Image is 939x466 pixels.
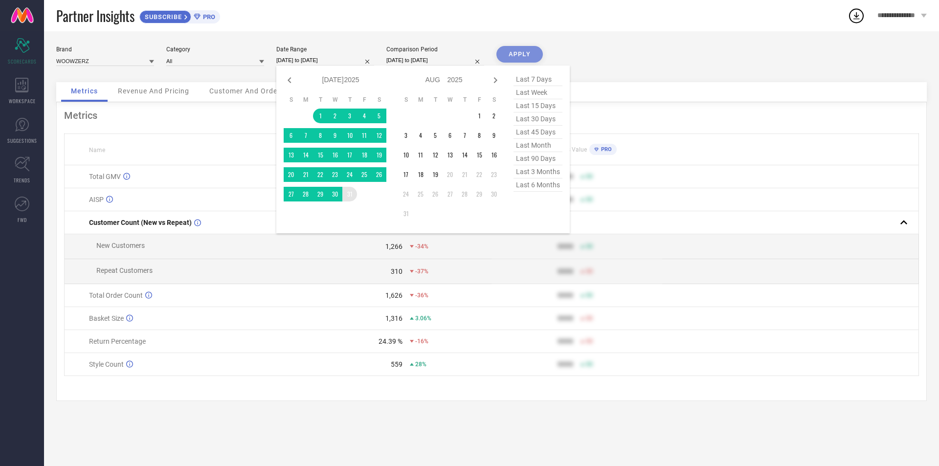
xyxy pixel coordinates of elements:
td: Tue Jul 15 2025 [313,148,328,162]
div: 9999 [558,360,573,368]
td: Thu Aug 07 2025 [457,128,472,143]
td: Sun Jul 20 2025 [284,167,298,182]
td: Wed Aug 27 2025 [443,187,457,201]
span: last 90 days [514,152,562,165]
span: New Customers [96,242,145,249]
div: 9999 [558,314,573,322]
th: Saturday [487,96,501,104]
td: Thu Aug 21 2025 [457,167,472,182]
td: Fri Aug 15 2025 [472,148,487,162]
td: Wed Jul 02 2025 [328,109,342,123]
span: Customer And Orders [209,87,284,95]
td: Thu Aug 14 2025 [457,148,472,162]
span: WORKSPACE [9,97,36,105]
span: last 45 days [514,126,562,139]
td: Wed Jul 23 2025 [328,167,342,182]
td: Sat Aug 30 2025 [487,187,501,201]
span: last 7 days [514,73,562,86]
div: 310 [391,267,402,275]
td: Tue Jul 01 2025 [313,109,328,123]
span: Metrics [71,87,98,95]
span: PRO [599,146,612,153]
td: Wed Aug 06 2025 [443,128,457,143]
td: Wed Jul 16 2025 [328,148,342,162]
th: Monday [298,96,313,104]
td: Mon Aug 18 2025 [413,167,428,182]
td: Sun Jul 06 2025 [284,128,298,143]
span: Total Order Count [89,291,143,299]
td: Sat Jul 12 2025 [372,128,386,143]
div: Category [166,46,264,53]
span: AISP [89,196,104,203]
span: SUGGESTIONS [7,137,37,144]
td: Sat Aug 09 2025 [487,128,501,143]
span: 50 [586,196,593,203]
td: Sat Jul 19 2025 [372,148,386,162]
input: Select comparison period [386,55,484,66]
td: Thu Jul 10 2025 [342,128,357,143]
div: 559 [391,360,402,368]
td: Sun Jul 13 2025 [284,148,298,162]
td: Tue Aug 19 2025 [428,167,443,182]
span: Total GMV [89,173,121,180]
td: Tue Aug 05 2025 [428,128,443,143]
td: Mon Jul 14 2025 [298,148,313,162]
a: SUBSCRIBEPRO [139,8,220,23]
td: Sat Aug 16 2025 [487,148,501,162]
th: Thursday [457,96,472,104]
td: Wed Aug 13 2025 [443,148,457,162]
td: Thu Jul 03 2025 [342,109,357,123]
span: 3.06% [415,315,431,322]
td: Tue Aug 12 2025 [428,148,443,162]
td: Fri Jul 25 2025 [357,167,372,182]
td: Sat Jul 26 2025 [372,167,386,182]
td: Fri Aug 22 2025 [472,167,487,182]
span: SUBSCRIBE [140,13,184,21]
div: Open download list [848,7,865,24]
th: Friday [357,96,372,104]
span: last week [514,86,562,99]
td: Mon Aug 11 2025 [413,148,428,162]
span: 50 [586,173,593,180]
span: Customer Count (New vs Repeat) [89,219,192,226]
span: Revenue And Pricing [118,87,189,95]
span: FWD [18,216,27,223]
td: Thu Jul 17 2025 [342,148,357,162]
td: Fri Aug 08 2025 [472,128,487,143]
div: Previous month [284,74,295,86]
td: Sat Jul 05 2025 [372,109,386,123]
td: Fri Aug 01 2025 [472,109,487,123]
span: -37% [415,268,428,275]
span: last month [514,139,562,152]
span: Partner Insights [56,6,134,26]
th: Wednesday [443,96,457,104]
th: Wednesday [328,96,342,104]
input: Select date range [276,55,374,66]
td: Mon Aug 25 2025 [413,187,428,201]
span: PRO [201,13,215,21]
span: 50 [586,315,593,322]
div: Comparison Period [386,46,484,53]
th: Saturday [372,96,386,104]
td: Fri Jul 18 2025 [357,148,372,162]
span: last 6 months [514,178,562,192]
td: Sun Aug 10 2025 [399,148,413,162]
th: Sunday [399,96,413,104]
td: Thu Aug 28 2025 [457,187,472,201]
span: -36% [415,292,428,299]
span: Repeat Customers [96,266,153,274]
td: Sun Aug 31 2025 [399,206,413,221]
div: Next month [490,74,501,86]
td: Thu Jul 24 2025 [342,167,357,182]
th: Tuesday [313,96,328,104]
td: Mon Jul 28 2025 [298,187,313,201]
th: Friday [472,96,487,104]
td: Tue Jul 29 2025 [313,187,328,201]
span: SCORECARDS [8,58,37,65]
div: 9999 [558,267,573,275]
td: Sun Aug 03 2025 [399,128,413,143]
td: Mon Aug 04 2025 [413,128,428,143]
span: 28% [415,361,426,368]
div: Date Range [276,46,374,53]
td: Mon Jul 21 2025 [298,167,313,182]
